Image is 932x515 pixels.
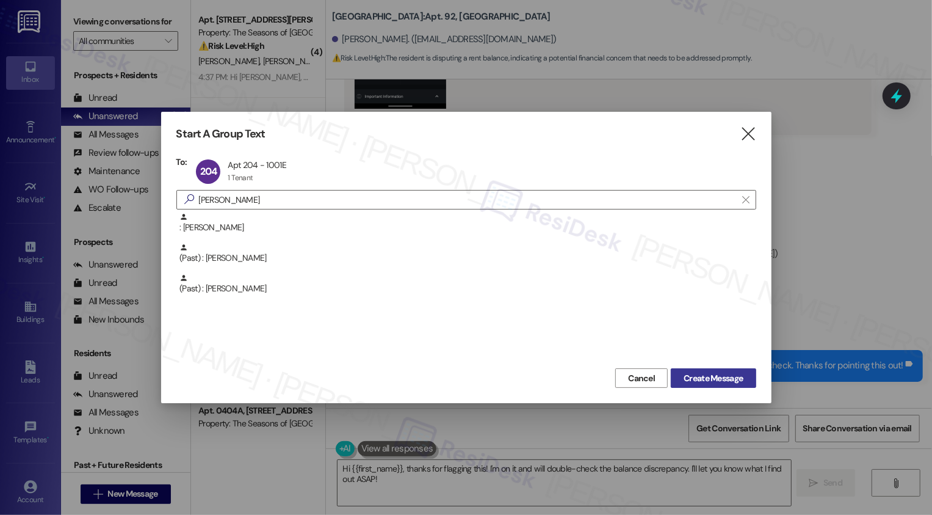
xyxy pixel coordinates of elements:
div: (Past) : [PERSON_NAME] [176,274,756,304]
div: (Past) : [PERSON_NAME] [179,274,756,295]
h3: Start A Group Text [176,127,266,141]
i:  [179,193,199,206]
button: Create Message [671,368,756,388]
div: : [PERSON_NAME] [179,213,756,234]
div: (Past) : [PERSON_NAME] [179,243,756,265]
i:  [740,128,756,141]
input: Search for any contact or apartment [199,191,736,208]
i:  [742,195,749,205]
div: (Past) : [PERSON_NAME] [176,243,756,274]
button: Cancel [615,368,668,388]
div: : [PERSON_NAME] [176,213,756,243]
span: Cancel [628,372,655,385]
h3: To: [176,156,187,167]
div: 1 Tenant [228,173,253,183]
span: 204 [200,165,217,178]
div: Apt 204 - 1001E [228,159,286,170]
button: Clear text [736,191,756,209]
span: Create Message [684,372,743,385]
